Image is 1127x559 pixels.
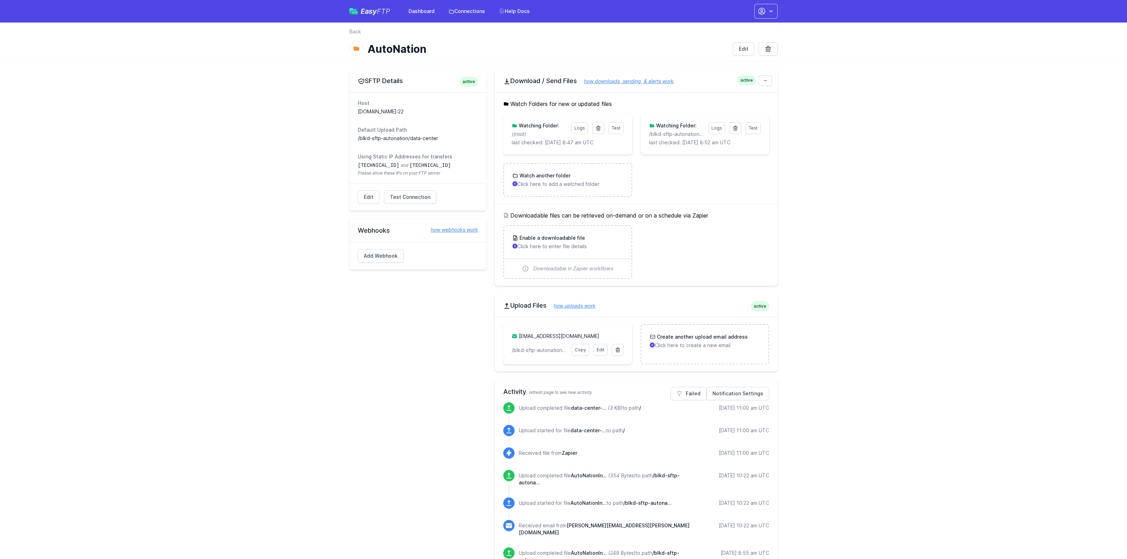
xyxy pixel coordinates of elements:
[358,226,478,235] h2: Webhooks
[518,234,585,241] h3: Enable a downloadable file
[495,5,534,18] a: Help Docs
[519,522,694,536] p: Received email from
[512,181,623,188] p: Click here to add a watched folder
[571,427,606,433] span: data-center-1760266809.csv
[571,500,606,506] span: AutoNationInput_Test12102025_3.csv
[571,472,607,478] span: AutoNationInput_Test12102025_3.csv
[349,8,390,15] a: EasyFTP
[746,122,761,134] a: Test
[424,226,478,233] a: how webhooks work
[655,122,697,129] h3: Watching Folder:
[460,77,478,87] span: active
[649,139,761,146] p: last checked: [DATE] 8:52 am UTC
[401,163,408,168] span: and
[571,550,607,556] span: AutoNationInput_Test12102025_1.csv
[737,75,756,85] span: active
[503,387,769,397] h2: Activity
[513,131,526,137] i: (root)
[547,303,596,309] a: how uploads work
[650,342,760,349] p: Click here to create a new email
[706,387,769,400] a: Notification Settings
[719,404,769,412] div: [DATE] 11:00 am UTC
[609,122,624,134] a: Test
[612,125,621,131] span: Test
[721,549,769,557] div: [DATE] 8:55 am UTC
[519,500,672,507] p: Upload started for file to path
[719,522,769,529] div: [DATE] 10:22 am UTC
[608,472,636,478] i: (354 Bytes)
[504,164,631,196] a: Watch another folder Click here to add a watched folder
[751,301,769,311] span: active
[533,265,614,272] span: Downloadable in Zapier workflows
[529,390,592,395] span: refresh page to see new activity
[349,8,358,14] img: easyftp_logo.png
[504,226,631,278] a: Enable a downloadable file Click here to enter file details Downloadable in Zapier workflows
[358,190,379,204] a: Edit
[358,163,399,168] code: [TECHNICAL_ID]
[358,100,478,107] dt: Host
[512,347,567,354] p: /blkd-sftp-autonation/data-center
[519,404,641,412] p: Upload completed file to path
[444,5,489,18] a: Connections
[503,301,769,310] h2: Upload Files
[358,135,478,142] dd: /blkd-sftp-autonation/data-center
[719,450,769,457] div: [DATE] 11:00 am UTC
[361,8,390,15] span: Easy
[562,450,577,456] span: Zapier
[518,172,571,179] h3: Watch another folder
[608,405,622,411] i: (3 KB)
[384,190,436,204] a: Test Connection
[719,427,769,434] div: [DATE] 11:00 am UTC
[519,522,690,535] span: [PERSON_NAME][EMAIL_ADDRESS][PERSON_NAME][DOMAIN_NAME]
[623,500,672,506] span: /blkd-sftp-autonation/data-center
[749,125,758,131] span: Test
[571,122,588,134] a: Logs
[608,550,635,556] i: (249 Bytes)
[641,325,768,357] a: Create another upload email address Click here to create a new email
[517,122,559,129] h3: Watching Folder:
[708,122,725,134] a: Logs
[512,139,623,146] p: last checked: [DATE] 8:47 am UTC
[577,78,674,84] a: how downloads, sending, & alerts work
[512,131,567,138] p: /
[349,28,361,35] a: Back
[358,153,478,160] dt: Using Static IP Addresses for transfers
[503,100,769,108] h5: Watch Folders for new or updated files
[503,77,769,85] h2: Download / Send Files
[368,43,727,55] h1: AutoNation
[358,108,478,115] dd: [DOMAIN_NAME]:22
[519,472,694,486] p: Upload completed file to path
[512,243,623,250] p: Click here to enter file details
[390,194,430,201] span: Test Connection
[593,344,608,356] a: Edit
[519,427,625,434] p: Upload started for file to path
[503,211,769,220] h5: Downloadable files can be retrieved on-demand or on a schedule via Zapier
[410,163,451,168] code: [TECHNICAL_ID]
[358,170,478,176] span: Please allow these IPs on your FTP server
[519,333,599,339] a: [EMAIL_ADDRESS][DOMAIN_NAME]
[358,77,478,85] h2: SFTP Details
[572,344,589,356] a: Copy
[358,249,404,263] a: Add Webhook
[519,450,577,457] p: Received file from
[639,405,641,411] span: /
[719,472,769,479] div: [DATE] 10:22 am UTC
[719,500,769,507] div: [DATE] 10:22 am UTC
[404,5,439,18] a: Dashboard
[671,387,706,400] a: Failed
[358,126,478,133] dt: Default Upload Path
[655,333,748,340] h3: Create another upload email address
[377,7,390,15] span: FTP
[571,405,606,411] span: data-center-1760266809.csv
[349,28,778,39] nav: Breadcrumb
[623,427,625,433] span: /
[733,42,754,56] a: Edit
[649,131,704,138] p: /blkd-sftp-autonation/data-center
